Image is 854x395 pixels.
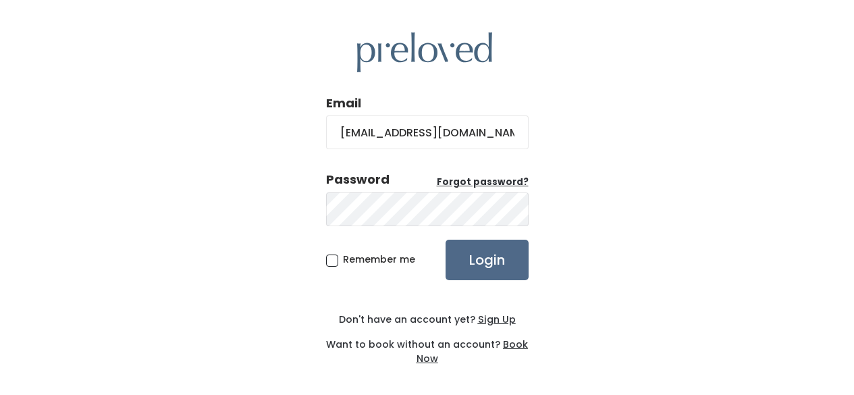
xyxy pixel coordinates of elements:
u: Sign Up [478,313,516,326]
img: preloved logo [357,32,492,72]
div: Don't have an account yet? [326,313,529,327]
input: Login [446,240,529,280]
u: Forgot password? [437,176,529,188]
div: Want to book without an account? [326,327,529,366]
a: Sign Up [475,313,516,326]
div: Password [326,171,390,188]
span: Remember me [343,253,415,266]
label: Email [326,95,361,112]
a: Forgot password? [437,176,529,189]
a: Book Now [417,338,529,365]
